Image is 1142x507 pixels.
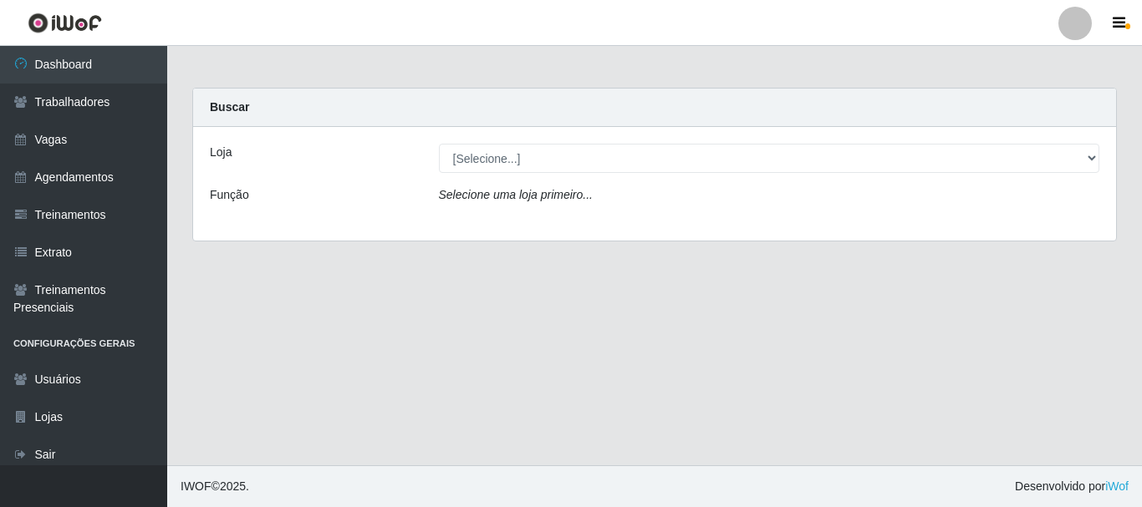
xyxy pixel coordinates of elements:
strong: Buscar [210,100,249,114]
span: IWOF [181,479,212,493]
a: iWof [1105,479,1129,493]
img: CoreUI Logo [28,13,102,33]
label: Loja [210,144,232,161]
i: Selecione uma loja primeiro... [439,188,593,201]
span: Desenvolvido por [1015,478,1129,495]
label: Função [210,186,249,204]
span: © 2025 . [181,478,249,495]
